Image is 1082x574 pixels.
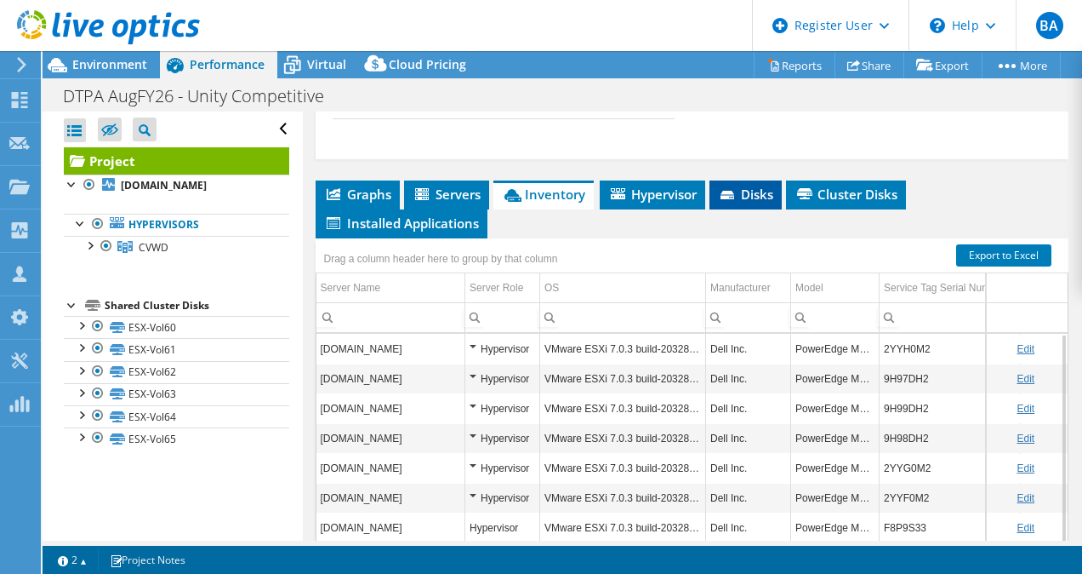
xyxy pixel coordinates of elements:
[540,453,706,483] td: Column OS, Value VMware ESXi 7.0.3 build-20328353
[1017,522,1034,534] a: Edit
[105,296,289,316] div: Shared Cluster Disks
[465,423,540,453] td: Column Server Role, Value Hypervisor
[982,52,1061,78] a: More
[64,405,289,428] a: ESX-Vol64
[880,483,1021,513] td: Column Service Tag Serial Number, Value 2YYF0M2
[1036,12,1063,39] span: BA
[64,361,289,383] a: ESX-Vol62
[64,383,289,405] a: ESX-Vol63
[470,458,535,479] div: Hypervisor
[540,423,706,453] td: Column OS, Value VMware ESXi 7.0.3 build-20328353
[64,147,289,175] a: Project
[710,278,771,298] div: Manufacturer
[320,247,562,271] div: Drag a column header here to group by that column
[880,364,1021,393] td: Column Service Tag Serial Number, Value 9H97DH2
[465,334,540,364] td: Column Server Role, Value Hypervisor
[880,334,1021,364] td: Column Service Tag Serial Number, Value 2YYH0M2
[880,302,1021,332] td: Column Service Tag Serial Number, Filter cell
[540,364,706,393] td: Column OS, Value VMware ESXi 7.0.3 build-20328353
[465,273,540,303] td: Server Role Column
[139,240,168,255] span: CVWD
[791,302,880,332] td: Column Model, Filter cell
[791,334,880,364] td: Column Model, Value PowerEdge M630
[706,364,791,393] td: Column Manufacturer, Value Dell Inc.
[470,278,523,298] div: Server Role
[121,178,207,192] b: [DOMAIN_NAME]
[64,175,289,197] a: [DOMAIN_NAME]
[316,334,465,364] td: Column Server Name, Value cvwdesxi09.administration.com
[64,236,289,258] a: CVWD
[1017,373,1034,385] a: Edit
[706,302,791,332] td: Column Manufacturer, Filter cell
[316,393,465,423] td: Column Server Name, Value cvwdesxi03.administration.com
[316,364,465,393] td: Column Server Name, Value cvwdesxi04.administration.com
[98,549,197,571] a: Project Notes
[540,302,706,332] td: Column OS, Filter cell
[706,423,791,453] td: Column Manufacturer, Value Dell Inc.
[413,186,481,203] span: Servers
[324,186,391,203] span: Graphs
[1017,492,1034,504] a: Edit
[706,273,791,303] td: Manufacturer Column
[465,453,540,483] td: Column Server Role, Value Hypervisor
[718,186,773,203] span: Disks
[64,214,289,236] a: Hypervisors
[389,56,466,72] span: Cloud Pricing
[544,278,559,298] div: OS
[884,278,1005,298] div: Service Tag Serial Number
[1017,403,1034,415] a: Edit
[754,52,835,78] a: Reports
[465,393,540,423] td: Column Server Role, Value Hypervisor
[930,18,945,33] svg: \n
[706,453,791,483] td: Column Manufacturer, Value Dell Inc.
[540,334,706,364] td: Column OS, Value VMware ESXi 7.0.3 build-20328353
[470,399,535,419] div: Hypervisor
[1017,343,1034,355] a: Edit
[64,428,289,450] a: ESX-Vol65
[540,483,706,513] td: Column OS, Value VMware ESXi 7.0.3 build-20328353
[470,339,535,359] div: Hypervisor
[64,316,289,338] a: ESX-Vol60
[470,518,535,538] div: Hypervisor
[791,364,880,393] td: Column Model, Value PowerEdge M630
[465,364,540,393] td: Column Server Role, Value Hypervisor
[880,453,1021,483] td: Column Service Tag Serial Number, Value 2YYG0M2
[64,338,289,360] a: ESX-Vol61
[834,52,904,78] a: Share
[465,302,540,332] td: Column Server Role, Filter cell
[794,186,897,203] span: Cluster Disks
[956,244,1051,267] a: Export to Excel
[791,393,880,423] td: Column Model, Value PowerEdge M630
[706,334,791,364] td: Column Manufacturer, Value Dell Inc.
[470,428,535,449] div: Hypervisor
[880,513,1021,542] td: Column Service Tag Serial Number, Value F8P9S33
[540,273,706,303] td: OS Column
[55,87,350,106] h1: DTPA AugFY26 - Unity Competitive
[880,393,1021,423] td: Column Service Tag Serial Number, Value 9H99DH2
[795,278,823,298] div: Model
[791,513,880,542] td: Column Model, Value PowerEdge M640
[470,369,535,389] div: Hypervisor
[1017,462,1034,474] a: Edit
[540,513,706,542] td: Column OS, Value VMware ESXi 7.0.3 build-20328353
[465,513,540,542] td: Column Server Role, Value Hypervisor
[791,273,880,303] td: Model Column
[465,483,540,513] td: Column Server Role, Value Hypervisor
[903,52,982,78] a: Export
[46,549,99,571] a: 2
[190,56,265,72] span: Performance
[706,393,791,423] td: Column Manufacturer, Value Dell Inc.
[324,215,479,232] span: Installed Applications
[316,302,465,332] td: Column Server Name, Filter cell
[316,513,465,542] td: Column Server Name, Value cvwdesxi08.administration.com
[72,56,147,72] span: Environment
[316,423,465,453] td: Column Server Name, Value cvwdesxi02.administration.com
[1017,433,1034,445] a: Edit
[608,186,697,203] span: Hypervisor
[880,423,1021,453] td: Column Service Tag Serial Number, Value 9H98DH2
[321,278,381,298] div: Server Name
[706,513,791,542] td: Column Manufacturer, Value Dell Inc.
[307,56,346,72] span: Virtual
[791,423,880,453] td: Column Model, Value PowerEdge M630
[540,393,706,423] td: Column OS, Value VMware ESXi 7.0.3 build-20328353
